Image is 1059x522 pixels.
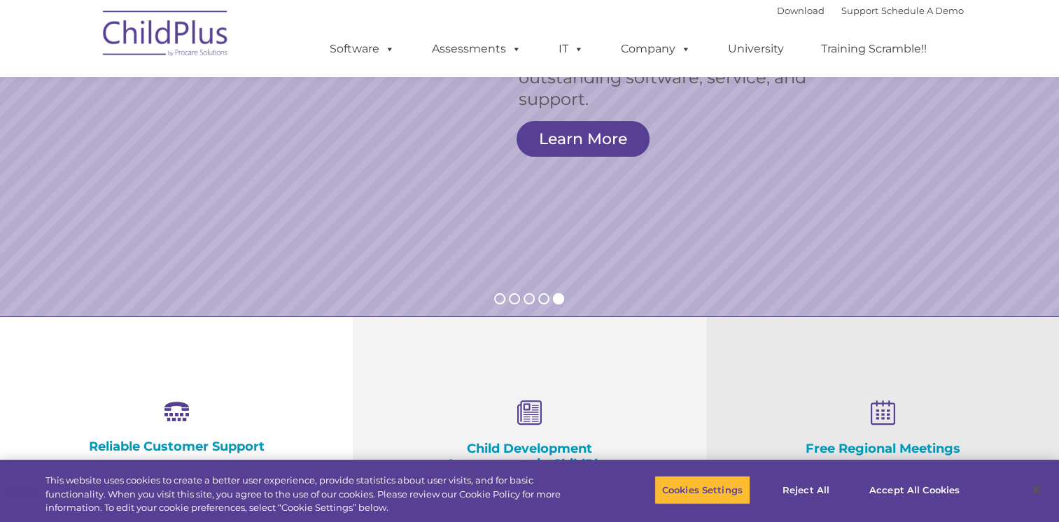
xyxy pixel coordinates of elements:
button: Reject All [762,475,850,505]
a: Training Scramble!! [807,35,941,63]
span: Last name [195,92,237,103]
a: Software [316,35,409,63]
a: Download [777,5,825,16]
a: University [714,35,798,63]
a: IT [545,35,598,63]
button: Cookies Settings [654,475,750,505]
a: Company [607,35,705,63]
a: Assessments [418,35,535,63]
button: Accept All Cookies [862,475,967,505]
h4: Free Regional Meetings [776,441,989,456]
a: Learn More [517,121,650,157]
a: Support [841,5,878,16]
a: Schedule A Demo [881,5,964,16]
span: Phone number [195,150,254,160]
img: ChildPlus by Procare Solutions [96,1,236,71]
div: This website uses cookies to create a better user experience, provide statistics about user visit... [45,474,582,515]
font: | [777,5,964,16]
h4: Reliable Customer Support [70,439,283,454]
button: Close [1021,474,1052,505]
h4: Child Development Assessments in ChildPlus [423,441,636,472]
